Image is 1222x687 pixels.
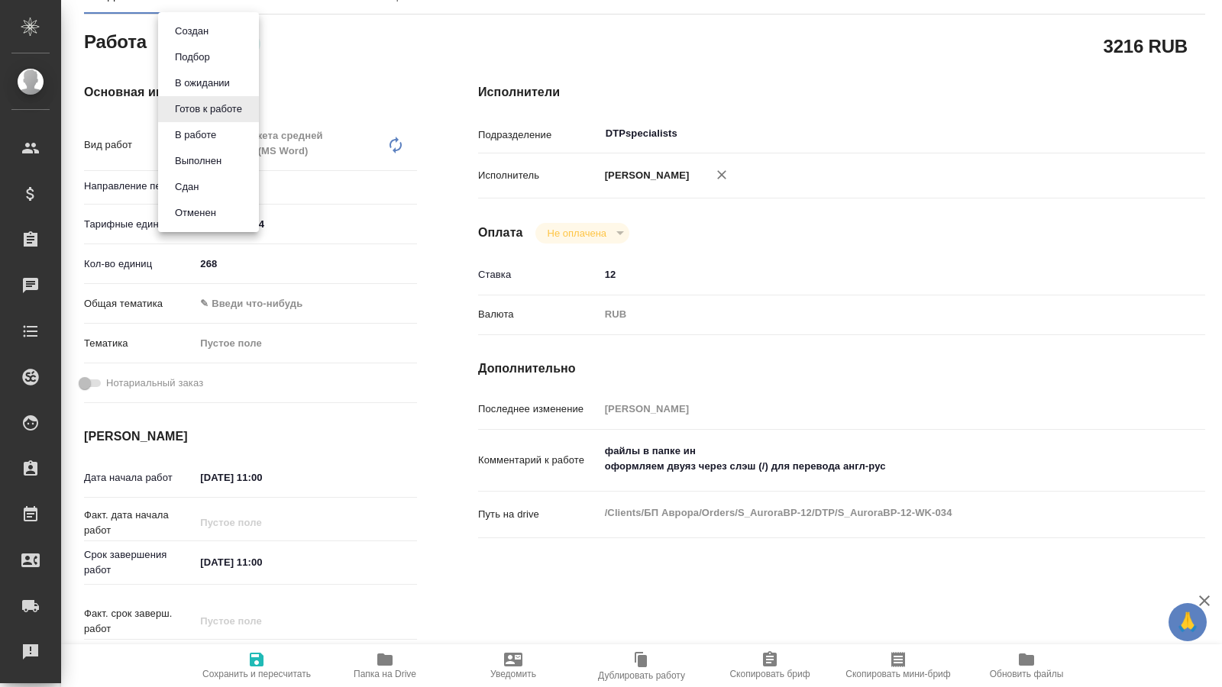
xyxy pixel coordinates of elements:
[170,153,226,169] button: Выполнен
[170,75,234,92] button: В ожидании
[170,127,221,144] button: В работе
[170,205,221,221] button: Отменен
[170,179,203,195] button: Сдан
[170,101,247,118] button: Готов к работе
[170,23,213,40] button: Создан
[170,49,215,66] button: Подбор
